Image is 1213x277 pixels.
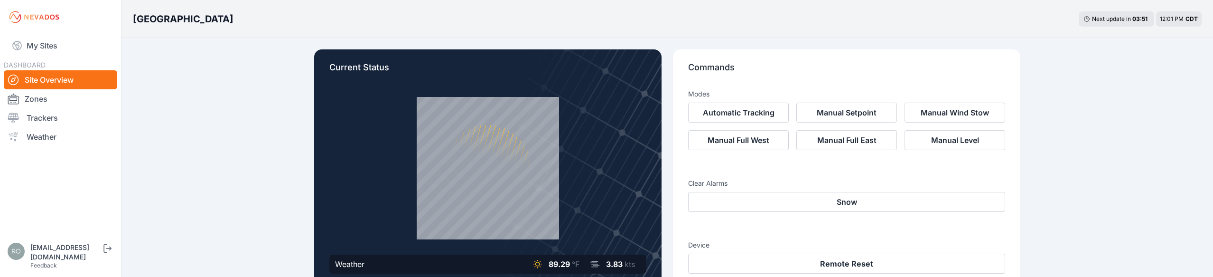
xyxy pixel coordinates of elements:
span: °F [572,259,579,269]
p: Current Status [329,61,646,82]
div: 03 : 51 [1132,15,1149,23]
a: My Sites [4,34,117,57]
img: Nevados [8,10,61,25]
span: 12:01 PM [1160,15,1184,22]
h3: Modes [688,89,709,99]
button: Manual Wind Stow [905,103,1005,123]
span: Next update in [1092,15,1131,22]
div: [EMAIL_ADDRESS][DOMAIN_NAME] [30,243,102,262]
button: Remote Reset [688,254,1005,274]
span: 89.29 [549,259,570,269]
button: Automatic Tracking [688,103,789,123]
h3: Clear Alarms [688,179,1005,188]
h3: Device [688,240,1005,250]
a: Weather [4,127,117,146]
nav: Breadcrumb [133,7,233,31]
a: Trackers [4,108,117,127]
span: kts [625,259,635,269]
button: Snow [688,192,1005,212]
button: Manual Full West [688,130,789,150]
button: Manual Level [905,130,1005,150]
a: Zones [4,89,117,108]
p: Commands [688,61,1005,82]
button: Manual Setpoint [796,103,897,123]
span: DASHBOARD [4,61,46,69]
button: Manual Full East [796,130,897,150]
span: 3.83 [606,259,623,269]
a: Feedback [30,262,57,269]
div: Weather [335,258,364,270]
span: CDT [1185,15,1198,22]
img: rono@prim.com [8,243,25,260]
a: Site Overview [4,70,117,89]
h3: [GEOGRAPHIC_DATA] [133,12,233,26]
